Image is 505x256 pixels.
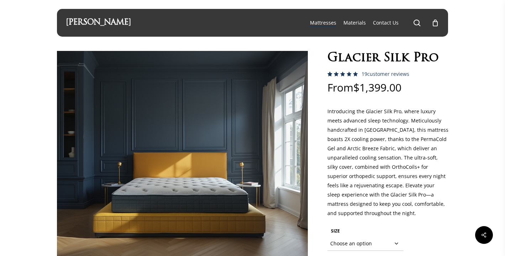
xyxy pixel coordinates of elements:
[327,72,335,83] span: 18
[327,82,448,107] p: From
[353,80,359,95] span: $
[306,9,439,37] nav: Main Menu
[310,19,336,26] a: Mattresses
[327,107,448,225] p: Introducing the Glacier Silk Pro, where luxury meets advanced sleep technology. Meticulously hand...
[327,51,448,66] h1: Glacier Silk Pro
[353,80,401,95] bdi: 1,399.00
[343,19,366,26] a: Materials
[362,71,409,77] a: 19customer reviews
[331,228,340,234] label: SIZE
[327,72,358,106] span: Rated out of 5 based on customer ratings
[327,72,358,77] div: Rated 5.00 out of 5
[66,19,131,27] a: [PERSON_NAME]
[373,19,399,26] a: Contact Us
[362,70,367,77] span: 19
